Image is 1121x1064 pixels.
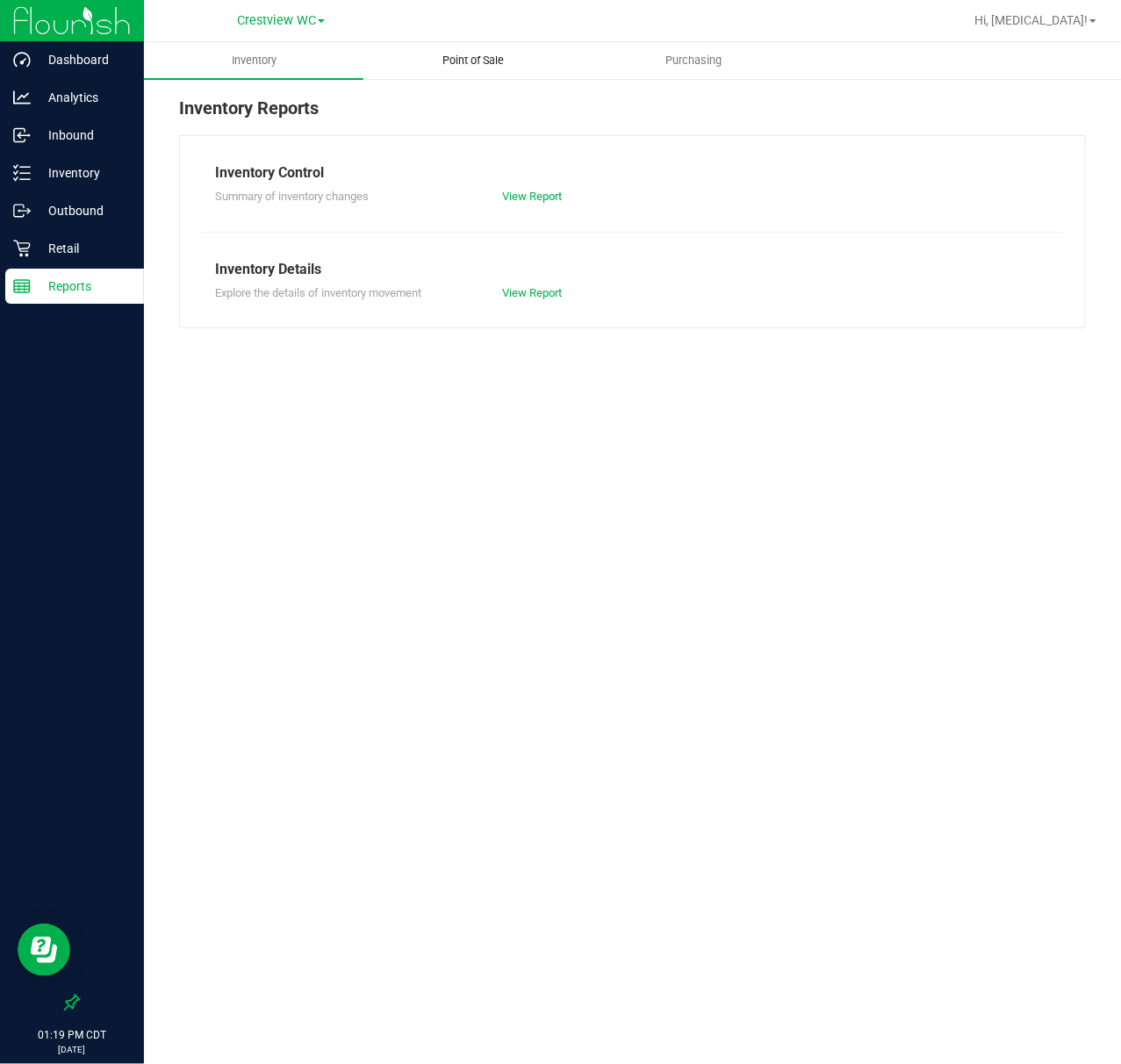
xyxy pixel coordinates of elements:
[502,286,562,299] a: View Report
[13,202,31,219] inline-svg: Outbound
[31,200,136,221] p: Outbound
[31,125,136,146] p: Inbound
[215,286,421,299] span: Explore the details of inventory movement
[179,95,1086,135] div: Inventory Reports
[63,994,81,1011] label: Pin the sidebar to full width on large screens
[208,53,300,68] span: Inventory
[237,13,316,28] span: Crestview WC
[13,164,31,182] inline-svg: Inventory
[31,49,136,70] p: Dashboard
[18,924,70,976] iframe: Resource center
[215,162,1050,183] div: Inventory Control
[584,42,803,79] a: Purchasing
[8,1043,136,1056] p: [DATE]
[144,42,363,79] a: Inventory
[13,89,31,106] inline-svg: Analytics
[13,240,31,257] inline-svg: Retail
[13,126,31,144] inline-svg: Inbound
[642,53,745,68] span: Purchasing
[215,259,1050,280] div: Inventory Details
[974,13,1088,27] span: Hi, [MEDICAL_DATA]!
[31,87,136,108] p: Analytics
[31,276,136,297] p: Reports
[31,238,136,259] p: Retail
[13,277,31,295] inline-svg: Reports
[502,190,562,203] a: View Report
[8,1027,136,1043] p: 01:19 PM CDT
[13,51,31,68] inline-svg: Dashboard
[31,162,136,183] p: Inventory
[420,53,528,68] span: Point of Sale
[363,42,583,79] a: Point of Sale
[215,190,369,203] span: Summary of inventory changes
